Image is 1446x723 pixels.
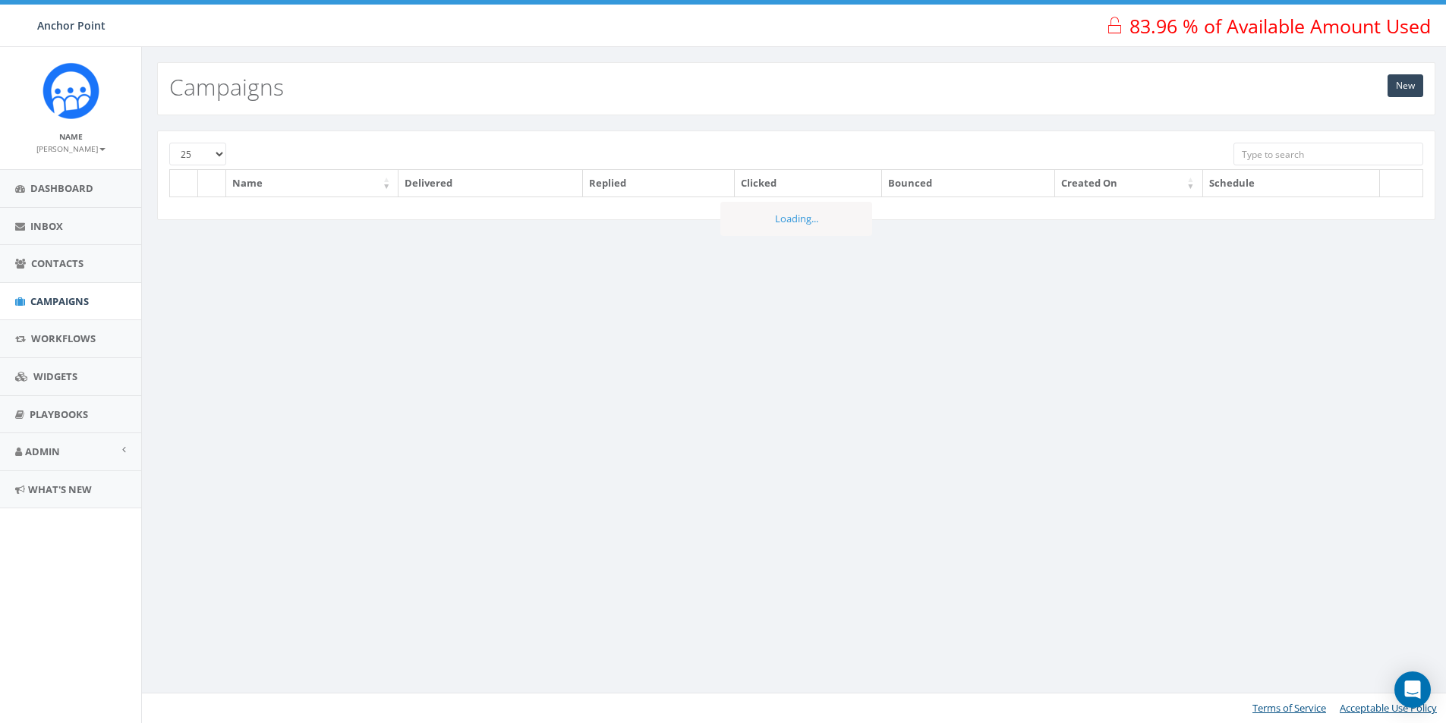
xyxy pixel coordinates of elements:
[59,131,83,142] small: Name
[33,369,77,383] span: Widgets
[31,332,96,345] span: Workflows
[1203,170,1381,196] th: Schedule
[226,170,399,196] th: Name
[583,170,735,196] th: Replied
[31,256,83,270] span: Contacts
[1233,143,1423,165] input: Type to search
[1055,170,1203,196] th: Created On
[36,143,106,154] small: [PERSON_NAME]
[30,181,93,195] span: Dashboard
[43,62,99,119] img: Rally_platform_Icon_1.png
[735,170,882,196] th: Clicked
[30,219,63,233] span: Inbox
[37,18,106,33] span: Anchor Point
[30,294,89,308] span: Campaigns
[1340,701,1437,715] a: Acceptable Use Policy
[169,74,284,99] h2: Campaigns
[1388,74,1423,97] a: New
[1129,13,1431,39] span: 83.96 % of Available Amount Used
[399,170,583,196] th: Delivered
[882,170,1054,196] th: Bounced
[1394,671,1431,708] div: Open Intercom Messenger
[720,202,872,236] div: Loading...
[36,141,106,155] a: [PERSON_NAME]
[1252,701,1326,715] a: Terms of Service
[30,407,88,421] span: Playbooks
[28,483,92,496] span: What's New
[25,445,60,458] span: Admin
